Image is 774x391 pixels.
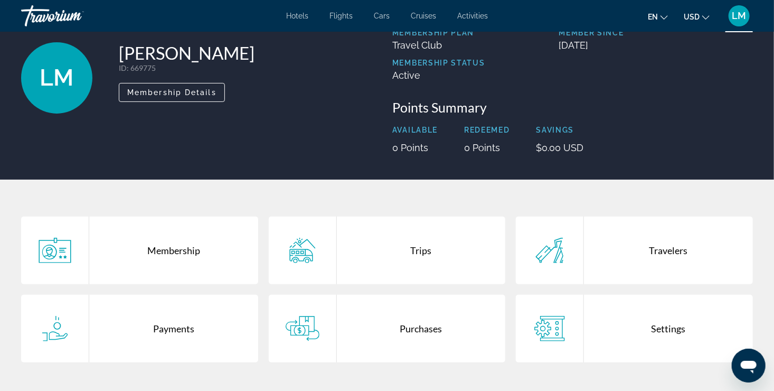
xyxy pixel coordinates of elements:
[40,64,74,91] span: LM
[516,217,753,284] a: Travelers
[648,9,668,24] button: Change language
[21,295,258,362] a: Payments
[725,5,753,27] button: User Menu
[392,126,438,134] p: Available
[392,29,485,37] p: Membership Plan
[89,295,258,362] div: Payments
[732,11,747,21] span: LM
[21,217,258,284] a: Membership
[684,9,710,24] button: Change currency
[732,349,766,383] iframe: Button to launch messaging window
[457,12,488,20] a: Activities
[374,12,390,20] a: Cars
[392,40,485,51] p: Travel Club
[411,12,436,20] a: Cruises
[286,12,308,20] a: Hotels
[119,63,254,72] p: : 669775
[21,2,127,30] a: Travorium
[119,85,225,97] a: Membership Details
[119,63,127,72] span: ID
[464,126,509,134] p: Redeemed
[559,29,753,37] p: Member Since
[536,142,584,153] p: $0.00 USD
[269,217,506,284] a: Trips
[119,42,254,63] h1: [PERSON_NAME]
[337,295,506,362] div: Purchases
[648,13,658,21] span: en
[392,142,438,153] p: 0 Points
[269,295,506,362] a: Purchases
[329,12,353,20] a: Flights
[337,217,506,284] div: Trips
[584,295,753,362] div: Settings
[119,83,225,102] button: Membership Details
[392,70,485,81] p: Active
[516,295,753,362] a: Settings
[684,13,700,21] span: USD
[392,99,753,115] h3: Points Summary
[584,217,753,284] div: Travelers
[559,40,753,51] p: [DATE]
[89,217,258,284] div: Membership
[392,59,485,67] p: Membership Status
[536,126,584,134] p: Savings
[127,88,216,97] span: Membership Details
[464,142,509,153] p: 0 Points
